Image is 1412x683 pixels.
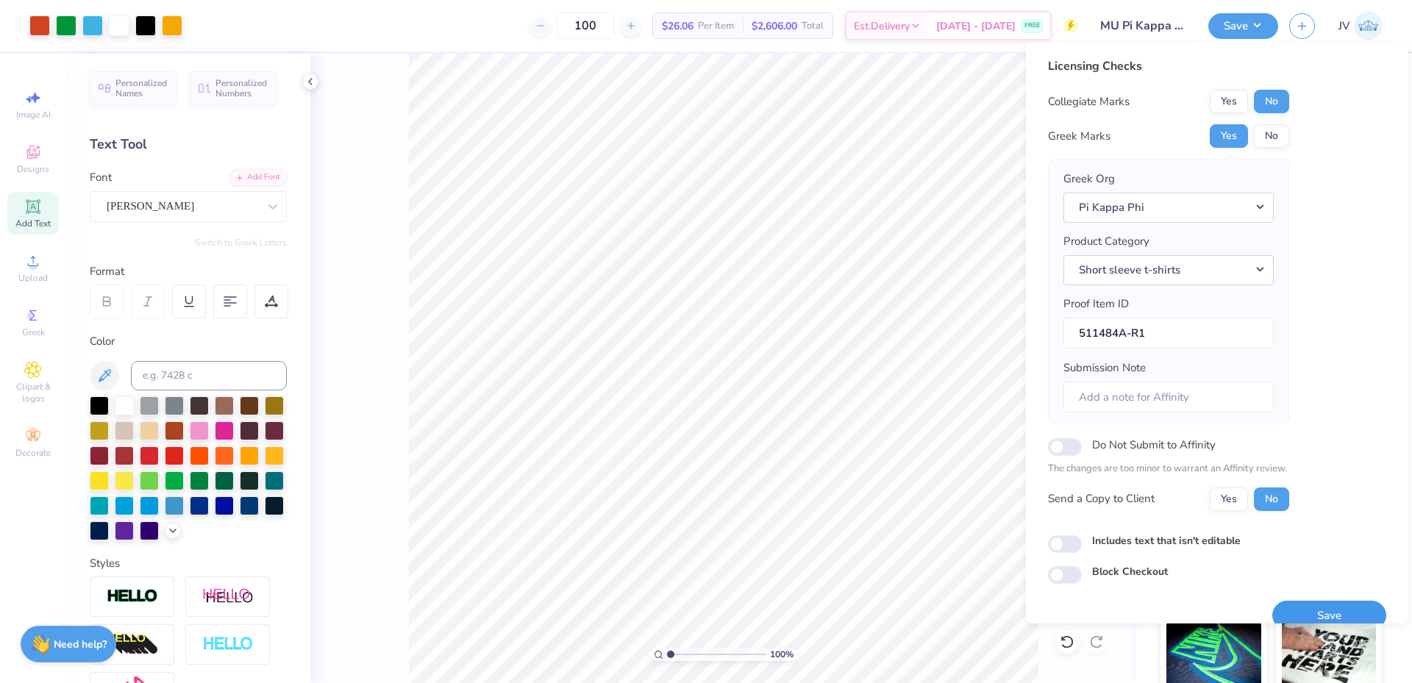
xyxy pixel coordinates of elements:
span: Est. Delivery [854,18,910,34]
span: Personalized Numbers [215,78,268,99]
img: Negative Space [202,636,254,653]
span: FREE [1024,21,1040,31]
button: Switch to Greek Letters [195,237,287,248]
div: Greek Marks [1048,128,1110,145]
span: Designs [17,163,49,175]
span: Greek [22,326,45,338]
div: Format [90,263,288,280]
span: Add Text [15,218,51,229]
span: Personalized Names [115,78,168,99]
span: $26.06 [662,18,693,34]
button: No [1254,90,1289,113]
img: Shadow [202,587,254,606]
img: Stroke [107,588,158,605]
input: – – [557,12,614,39]
a: JV [1338,12,1383,40]
span: Decorate [15,447,51,459]
div: Send a Copy to Client [1048,490,1155,507]
img: 3d Illusion [107,633,158,657]
button: Short sleeve t-shirts [1063,255,1274,285]
input: Add a note for Affinity [1063,382,1274,413]
p: The changes are too minor to warrant an Affinity review. [1048,462,1289,476]
button: Yes [1210,90,1248,113]
label: Block Checkout [1092,564,1168,579]
button: Yes [1210,124,1248,148]
img: Jo Vincent [1354,12,1383,40]
span: Total [802,18,824,34]
button: Save [1208,13,1278,39]
span: Upload [18,272,48,284]
span: $2,606.00 [752,18,797,34]
div: Collegiate Marks [1048,93,1130,110]
span: Image AI [16,109,51,121]
label: Proof Item ID [1063,296,1129,312]
label: Greek Org [1063,171,1115,187]
label: Font [90,169,112,186]
span: [DATE] - [DATE] [936,18,1016,34]
input: Untitled Design [1089,11,1197,40]
span: Per Item [698,18,734,34]
strong: Need help? [54,637,107,651]
button: Save [1272,601,1386,631]
button: No [1254,487,1289,511]
button: Pi Kappa Phi [1063,193,1274,223]
label: Submission Note [1063,360,1146,376]
label: Do Not Submit to Affinity [1092,435,1216,454]
div: Licensing Checks [1048,57,1289,75]
span: 100 % [770,648,794,661]
label: Includes text that isn't editable [1092,533,1241,548]
span: JV [1338,18,1350,35]
span: Clipart & logos [7,381,59,404]
div: Color [90,333,287,350]
button: Yes [1210,487,1248,511]
div: Add Font [229,169,287,186]
button: No [1254,124,1289,148]
div: Styles [90,555,287,572]
div: Text Tool [90,135,287,154]
input: e.g. 7428 c [131,361,287,390]
label: Product Category [1063,233,1149,250]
